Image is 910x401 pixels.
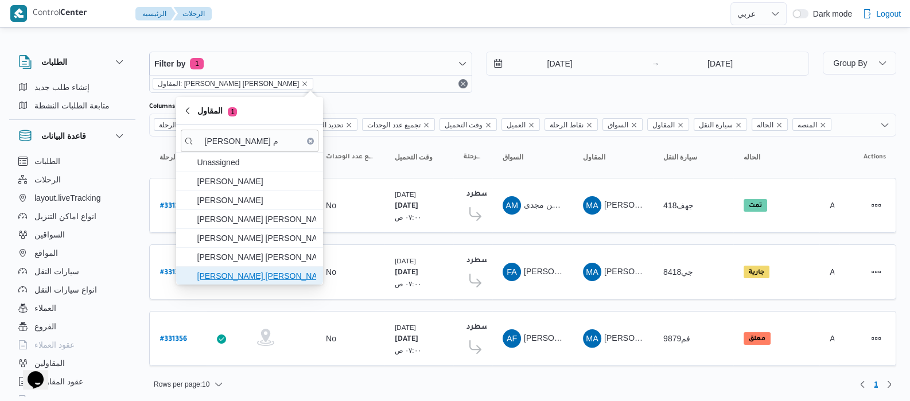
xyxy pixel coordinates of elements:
[652,60,660,68] div: →
[663,52,777,75] input: Press the down key to open a popover containing a calendar.
[14,244,131,262] button: المواقع
[578,148,647,166] button: المقاول
[395,190,416,198] small: [DATE]
[326,153,374,162] span: تجميع عدد الوحدات
[440,118,497,131] span: وقت التحميل
[41,129,86,143] h3: قاعدة البيانات
[34,246,58,260] span: المواقع
[647,118,689,131] span: المقاول
[14,152,131,170] button: الطلبات
[14,262,131,281] button: سيارات النقل
[583,263,601,281] div: Muhammad Aid Abadalsalam Abadalihafz
[604,333,738,342] span: [PERSON_NAME] [PERSON_NAME]
[466,257,532,265] b: فرونت دور مسطرد
[390,148,448,166] button: وقت التحميل
[586,196,598,215] span: MA
[586,263,598,281] span: MA
[819,122,826,129] button: Remove المنصه from selection in this group
[505,196,518,215] span: AM
[545,118,597,131] span: نقاط الرحلة
[14,299,131,317] button: العملاء
[60,9,87,18] b: Center
[395,347,421,354] small: ٠٧:٠٠ ص
[825,148,833,166] button: المنصه
[694,118,747,131] span: سيارة النقل
[867,329,885,348] button: Actions
[301,80,308,87] button: remove selected entity
[14,78,131,96] button: إنشاء طلب جديد
[395,336,418,344] b: [DATE]
[395,324,416,331] small: [DATE]
[326,200,336,211] div: No
[583,153,605,162] span: المقاول
[487,52,617,75] input: Press the down key to open a popover containing a calendar.
[10,5,27,22] img: X8yXhbKr1z7QwAAAABJRU5ErkJggg==
[150,52,472,75] button: Filter by1 active filters
[173,7,212,21] button: الرحلات
[395,257,416,264] small: [DATE]
[507,263,517,281] span: FA
[752,118,788,131] span: الحاله
[18,129,126,143] button: قاعدة البيانات
[11,355,48,390] iframe: chat widget
[699,119,733,131] span: سيارة النقل
[395,269,418,277] b: [DATE]
[631,122,637,129] button: Remove السواق from selection in this group
[776,122,783,129] button: Remove الحاله from selection in this group
[160,198,188,213] a: #331360
[608,119,628,131] span: السواق
[153,78,313,89] span: المقاول: محمد عيد عبدالسلام عبدالحافظ
[830,267,853,277] span: Admin
[798,119,817,131] span: المنصه
[9,78,135,119] div: الطلبات
[326,267,336,277] div: No
[423,122,430,129] button: Remove تجميع عدد الوحدات from selection in this group
[197,231,316,245] span: [PERSON_NAME] [PERSON_NAME]
[663,201,694,210] span: جهف418
[652,119,675,131] span: المقاول
[326,333,336,344] div: No
[830,334,853,343] span: Admin
[757,119,773,131] span: الحاله
[744,266,769,278] span: جارية
[34,264,79,278] span: سيارات النقل
[663,153,697,162] span: سيارة النقل
[524,333,658,342] span: [PERSON_NAME] [PERSON_NAME]
[855,377,869,391] button: Previous page
[34,154,60,168] span: الطلبات
[34,173,61,186] span: الرحلات
[14,170,131,189] button: الرحلات
[466,190,532,198] b: فرونت دور مسطرد
[197,104,237,118] span: المقاول
[197,212,316,226] span: [PERSON_NAME] [PERSON_NAME]
[749,269,764,276] b: جارية
[190,58,204,69] span: 1 active filters
[735,122,742,129] button: Remove سيارة النقل from selection in this group
[604,267,738,276] span: [PERSON_NAME] [PERSON_NAME]
[864,153,886,162] span: Actions
[135,7,176,21] button: الرئيسيه
[197,174,316,188] span: [PERSON_NAME]
[507,119,526,131] span: العميل
[41,55,67,69] h3: الطلبات
[154,118,204,131] span: رقم الرحلة
[882,377,896,391] button: Next page
[749,336,765,342] b: معلق
[677,122,684,129] button: Remove المقاول from selection in this group
[155,148,201,166] button: رقم الرحلةSorted in descending order
[602,118,643,131] span: السواق
[503,329,521,348] div: Amaro Fthai Afiefi Mosai
[830,201,853,210] span: Admin
[18,55,126,69] button: الطلبات
[154,377,209,391] span: Rows per page : 10
[823,52,896,75] button: Group By
[362,118,435,131] span: تجميع عدد الوحدات
[744,332,771,345] span: معلق
[14,336,131,354] button: عقود العملاء
[34,209,96,223] span: انواع اماكن التنزيل
[197,193,316,207] span: [PERSON_NAME]
[503,196,521,215] div: Aiamun Mjada Alsaid Awad
[586,329,598,348] span: MA
[833,59,867,68] span: Group By
[197,155,316,169] span: Unassigned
